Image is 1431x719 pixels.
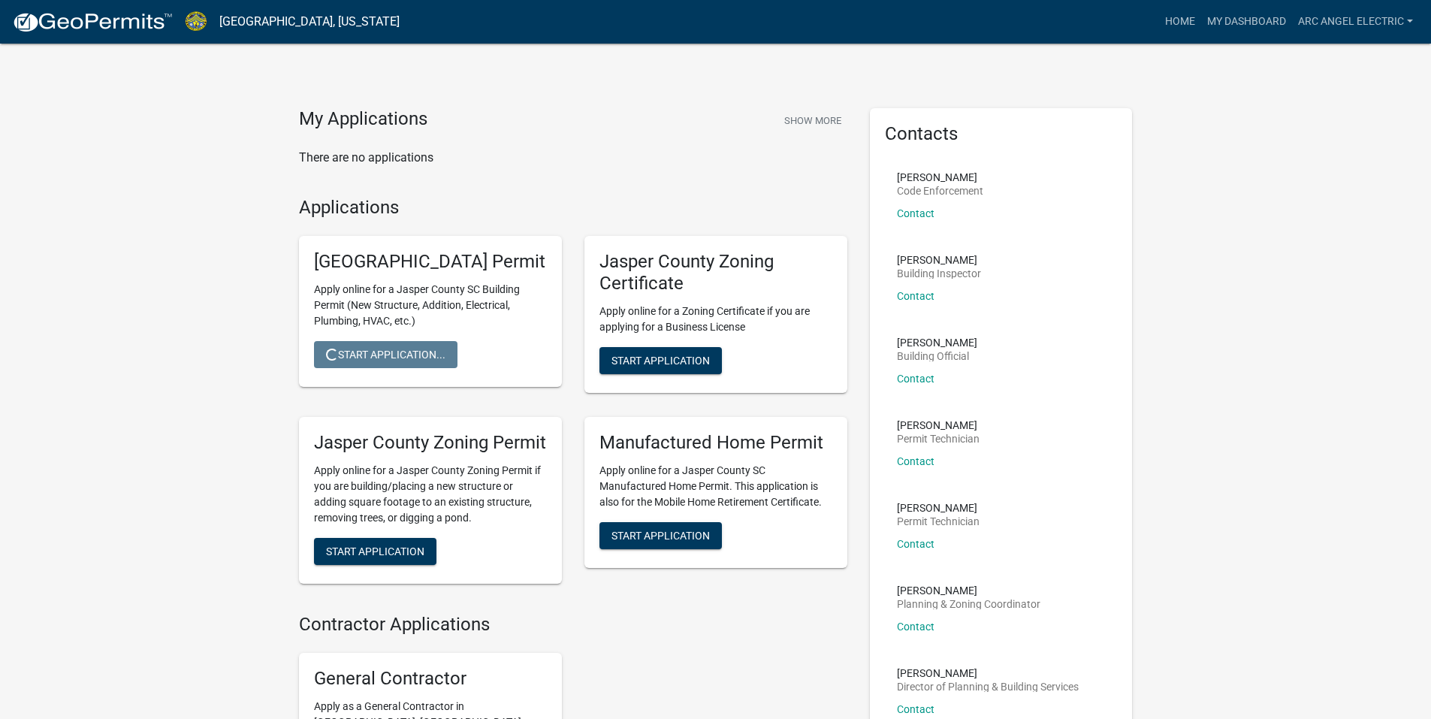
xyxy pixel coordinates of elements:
a: Contact [897,455,934,467]
span: Start Application [611,529,710,541]
p: Building Official [897,351,977,361]
wm-workflow-list-section: Applications [299,197,847,596]
span: Start Application... [326,349,445,361]
a: Contact [897,373,934,385]
h5: [GEOGRAPHIC_DATA] Permit [314,251,547,273]
button: Show More [778,108,847,133]
button: Start Application... [314,341,457,368]
p: Apply online for a Jasper County SC Manufactured Home Permit. This application is also for the Mo... [599,463,832,510]
p: [PERSON_NAME] [897,420,980,430]
p: There are no applications [299,149,847,167]
h4: Contractor Applications [299,614,847,636]
p: Planning & Zoning Coordinator [897,599,1040,609]
p: Permit Technician [897,516,980,527]
p: [PERSON_NAME] [897,172,983,183]
h5: Jasper County Zoning Certificate [599,251,832,295]
p: Permit Technician [897,434,980,444]
p: Apply online for a Jasper County Zoning Permit if you are building/placing a new structure or add... [314,463,547,526]
a: Contact [897,207,934,219]
p: [PERSON_NAME] [897,585,1040,596]
h4: My Applications [299,108,427,131]
h4: Applications [299,197,847,219]
p: Apply online for a Jasper County SC Building Permit (New Structure, Addition, Electrical, Plumbin... [314,282,547,329]
h5: Manufactured Home Permit [599,432,832,454]
button: Start Application [599,522,722,549]
a: Contact [897,621,934,633]
p: [PERSON_NAME] [897,503,980,513]
p: Code Enforcement [897,186,983,196]
p: Building Inspector [897,268,981,279]
p: [PERSON_NAME] [897,668,1079,678]
p: [PERSON_NAME] [897,255,981,265]
span: Start Application [326,545,424,557]
h5: General Contractor [314,668,547,690]
a: [GEOGRAPHIC_DATA], [US_STATE] [219,9,400,35]
a: Home [1159,8,1201,36]
button: Start Application [599,347,722,374]
p: [PERSON_NAME] [897,337,977,348]
a: Contact [897,703,934,715]
h5: Contacts [885,123,1118,145]
a: Contact [897,538,934,550]
span: Start Application [611,354,710,366]
a: My Dashboard [1201,8,1292,36]
button: Start Application [314,538,436,565]
h5: Jasper County Zoning Permit [314,432,547,454]
a: Contact [897,290,934,302]
p: Apply online for a Zoning Certificate if you are applying for a Business License [599,304,832,335]
img: Jasper County, South Carolina [185,11,207,32]
a: Arc Angel Electric [1292,8,1419,36]
p: Director of Planning & Building Services [897,681,1079,692]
